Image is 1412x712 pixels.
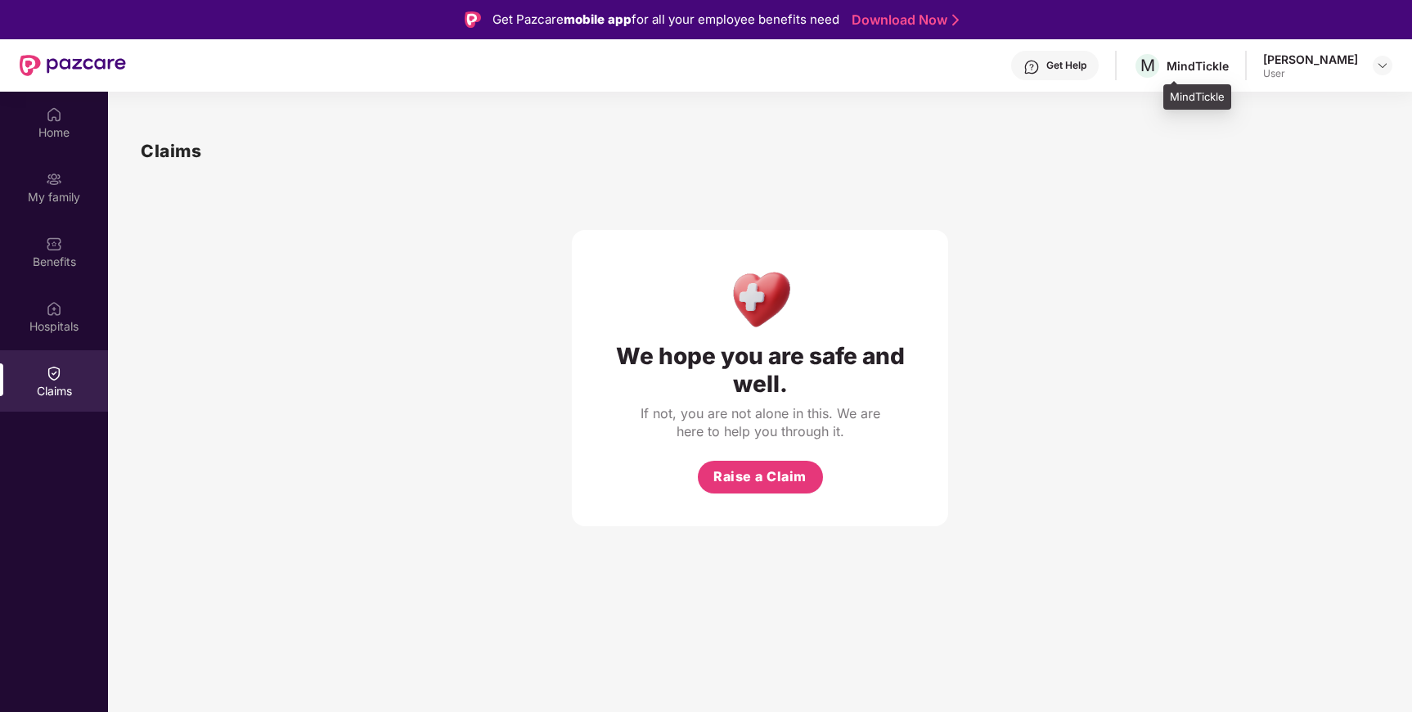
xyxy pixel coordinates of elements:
[1046,59,1086,72] div: Get Help
[1023,59,1040,75] img: svg+xml;base64,PHN2ZyBpZD0iSGVscC0zMngzMiIgeG1sbnM9Imh0dHA6Ly93d3cudzMub3JnLzIwMDAvc3ZnIiB3aWR0aD...
[465,11,481,28] img: Logo
[1376,59,1389,72] img: svg+xml;base64,PHN2ZyBpZD0iRHJvcGRvd24tMzJ4MzIiIHhtbG5zPSJodHRwOi8vd3d3LnczLm9yZy8yMDAwL3N2ZyIgd2...
[852,11,954,29] a: Download Now
[637,404,883,440] div: If not, you are not alone in this. We are here to help you through it.
[713,466,807,487] span: Raise a Claim
[564,11,632,27] strong: mobile app
[605,342,915,398] div: We hope you are safe and well.
[952,11,959,29] img: Stroke
[46,300,62,317] img: svg+xml;base64,PHN2ZyBpZD0iSG9zcGl0YWxzIiB4bWxucz0iaHR0cDovL3d3dy53My5vcmcvMjAwMC9zdmciIHdpZHRoPS...
[492,10,839,29] div: Get Pazcare for all your employee benefits need
[1167,58,1229,74] div: MindTickle
[46,236,62,252] img: svg+xml;base64,PHN2ZyBpZD0iQmVuZWZpdHMiIHhtbG5zPSJodHRwOi8vd3d3LnczLm9yZy8yMDAwL3N2ZyIgd2lkdGg9Ij...
[1263,52,1358,67] div: [PERSON_NAME]
[46,171,62,187] img: svg+xml;base64,PHN2ZyB3aWR0aD0iMjAiIGhlaWdodD0iMjAiIHZpZXdCb3g9IjAgMCAyMCAyMCIgZmlsbD0ibm9uZSIgeG...
[698,461,823,493] button: Raise a Claim
[1263,67,1358,80] div: User
[725,263,796,334] img: Health Care
[141,137,201,164] h1: Claims
[1140,56,1155,75] span: M
[46,106,62,123] img: svg+xml;base64,PHN2ZyBpZD0iSG9tZSIgeG1sbnM9Imh0dHA6Ly93d3cudzMub3JnLzIwMDAvc3ZnIiB3aWR0aD0iMjAiIG...
[1163,84,1231,110] div: MindTickle
[46,365,62,381] img: svg+xml;base64,PHN2ZyBpZD0iQ2xhaW0iIHhtbG5zPSJodHRwOi8vd3d3LnczLm9yZy8yMDAwL3N2ZyIgd2lkdGg9IjIwIi...
[20,55,126,76] img: New Pazcare Logo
